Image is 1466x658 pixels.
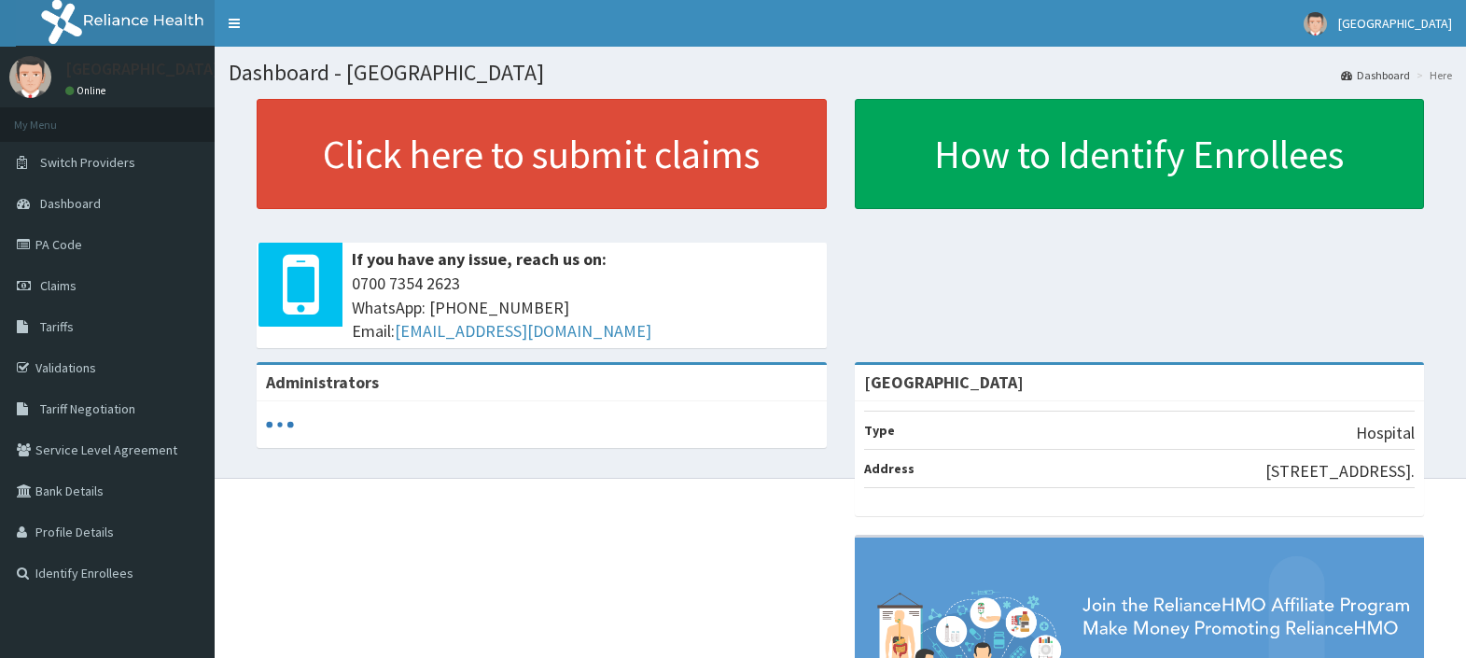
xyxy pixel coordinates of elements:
[65,61,219,77] p: [GEOGRAPHIC_DATA]
[40,277,77,294] span: Claims
[1304,12,1327,35] img: User Image
[864,422,895,439] b: Type
[1341,67,1410,83] a: Dashboard
[864,371,1024,393] strong: [GEOGRAPHIC_DATA]
[855,99,1425,209] a: How to Identify Enrollees
[40,154,135,171] span: Switch Providers
[65,84,110,97] a: Online
[266,411,294,439] svg: audio-loading
[352,272,817,343] span: 0700 7354 2623 WhatsApp: [PHONE_NUMBER] Email:
[352,248,607,270] b: If you have any issue, reach us on:
[40,400,135,417] span: Tariff Negotiation
[40,318,74,335] span: Tariffs
[1412,67,1452,83] li: Here
[1356,421,1415,445] p: Hospital
[257,99,827,209] a: Click here to submit claims
[864,460,915,477] b: Address
[1338,15,1452,32] span: [GEOGRAPHIC_DATA]
[266,371,379,393] b: Administrators
[395,320,651,342] a: [EMAIL_ADDRESS][DOMAIN_NAME]
[1265,459,1415,483] p: [STREET_ADDRESS].
[40,195,101,212] span: Dashboard
[9,56,51,98] img: User Image
[229,61,1452,85] h1: Dashboard - [GEOGRAPHIC_DATA]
